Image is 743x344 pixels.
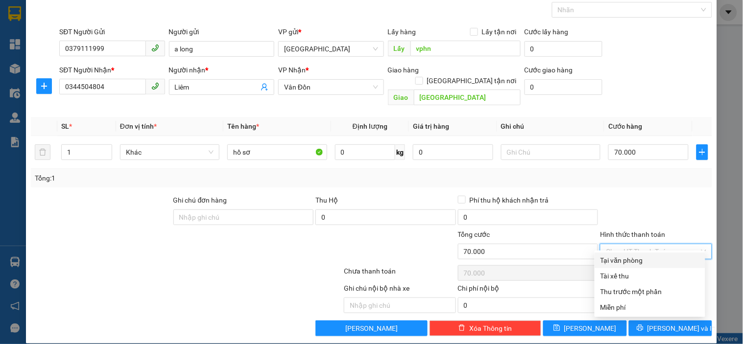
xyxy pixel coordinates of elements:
[388,28,416,36] span: Lấy hàng
[35,173,288,183] div: Tổng: 1
[410,41,521,56] input: Dọc đường
[284,42,378,56] span: Hà Nội
[413,122,449,130] span: Giá trị hàng
[284,80,378,94] span: Vân Đồn
[637,324,644,332] span: printer
[600,271,699,281] div: Tài xế thu
[261,83,268,91] span: user-add
[647,323,716,334] span: [PERSON_NAME] và In
[608,122,642,130] span: Cước hàng
[696,144,708,160] button: plus
[35,144,50,160] button: delete
[169,65,274,75] div: Người nhận
[600,302,699,313] div: Miễn phí
[395,144,405,160] span: kg
[315,321,427,336] button: [PERSON_NAME]
[458,230,490,238] span: Tổng cước
[525,28,569,36] label: Cước lấy hàng
[151,82,159,90] span: phone
[120,122,157,130] span: Đơn vị tính
[353,122,387,130] span: Định lượng
[543,321,626,336] button: save[PERSON_NAME]
[497,117,604,136] th: Ghi chú
[600,286,699,297] div: Thu trước một phần
[629,321,712,336] button: printer[PERSON_NAME] và In
[553,324,560,332] span: save
[169,26,274,37] div: Người gửi
[414,90,521,105] input: Dọc đường
[564,323,617,334] span: [PERSON_NAME]
[36,78,52,94] button: plus
[423,75,521,86] span: [GEOGRAPHIC_DATA] tận nơi
[525,79,603,95] input: Cước giao hàng
[697,148,708,156] span: plus
[525,41,603,57] input: Cước lấy hàng
[388,90,414,105] span: Giao
[61,122,69,130] span: SL
[344,283,455,298] div: Ghi chú nội bộ nhà xe
[59,26,165,37] div: SĐT Người Gửi
[59,65,165,75] div: SĐT Người Nhận
[151,44,159,52] span: phone
[469,323,512,334] span: Xóa Thông tin
[344,298,455,313] input: Nhập ghi chú
[600,230,665,238] label: Hình thức thanh toán
[600,255,699,266] div: Tại văn phòng
[278,26,383,37] div: VP gửi
[227,144,327,160] input: VD: Bàn, Ghế
[478,26,521,37] span: Lấy tận nơi
[227,122,259,130] span: Tên hàng
[37,82,51,90] span: plus
[388,41,410,56] span: Lấy
[278,66,306,74] span: VP Nhận
[126,145,214,160] span: Khác
[413,144,493,160] input: 0
[173,209,314,225] input: Ghi chú đơn hàng
[458,324,465,332] span: delete
[501,144,600,160] input: Ghi Chú
[430,321,541,336] button: deleteXóa Thông tin
[525,66,573,74] label: Cước giao hàng
[315,196,338,204] span: Thu Hộ
[458,283,599,298] div: Chi phí nội bộ
[345,323,398,334] span: [PERSON_NAME]
[343,266,456,283] div: Chưa thanh toán
[466,195,553,206] span: Phí thu hộ khách nhận trả
[173,196,227,204] label: Ghi chú đơn hàng
[388,66,419,74] span: Giao hàng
